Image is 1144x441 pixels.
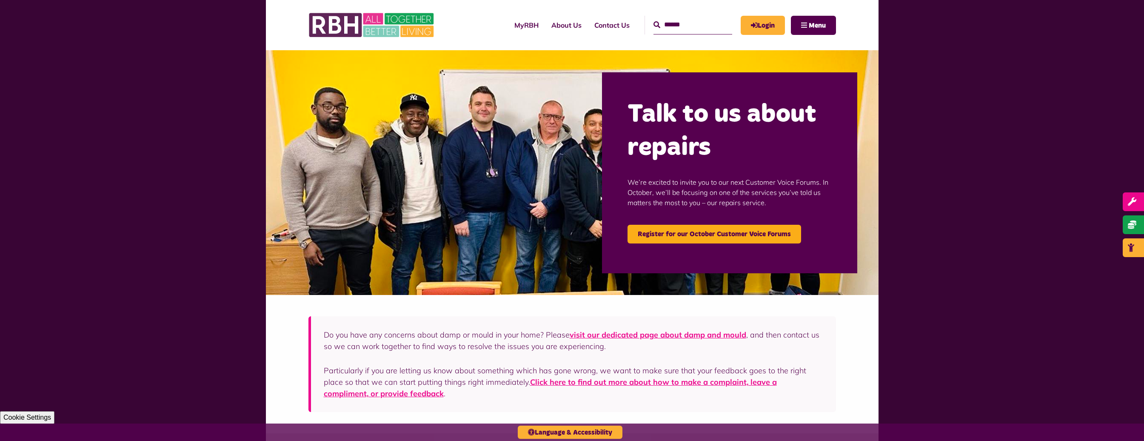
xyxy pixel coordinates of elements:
[628,164,832,220] p: We’re excited to invite you to our next Customer Voice Forums. In October, we’ll be focusing on o...
[308,9,436,42] img: RBH
[570,330,746,340] a: visit our dedicated page about damp and mould
[518,426,622,439] button: Language & Accessibility
[324,365,823,399] p: Particularly if you are letting us know about something which has gone wrong, we want to make sur...
[508,14,545,37] a: MyRBH
[545,14,588,37] a: About Us
[266,50,879,295] img: Group photo of customers and colleagues at the Lighthouse Project
[324,329,823,352] p: Do you have any concerns about damp or mould in your home? Please , and then contact us so we can...
[791,16,836,35] button: Navigation
[588,14,636,37] a: Contact Us
[741,16,785,35] a: MyRBH
[324,377,777,398] a: Click here to find out more about how to make a complaint, leave a compliment, or provide feedback
[809,22,826,29] span: Menu
[628,225,801,243] a: Register for our October Customer Voice Forums
[628,98,832,164] h2: Talk to us about repairs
